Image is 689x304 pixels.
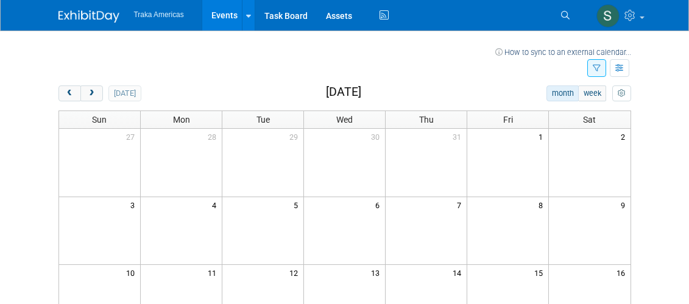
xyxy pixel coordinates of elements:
[326,85,361,99] h2: [DATE]
[618,90,626,98] i: Personalize Calendar
[620,129,631,144] span: 2
[134,10,184,19] span: Traka Americas
[336,115,353,125] span: Wed
[370,129,385,144] span: 30
[207,265,222,280] span: 11
[370,265,385,280] span: 13
[288,129,303,144] span: 29
[207,129,222,144] span: 28
[419,115,434,125] span: Thu
[292,197,303,212] span: 5
[451,265,467,280] span: 14
[596,4,620,27] img: Steve Atkinson
[620,197,631,212] span: 9
[80,85,103,101] button: next
[612,85,631,101] button: myCustomButton
[451,129,467,144] span: 31
[578,85,606,101] button: week
[533,265,548,280] span: 15
[211,197,222,212] span: 4
[374,197,385,212] span: 6
[456,197,467,212] span: 7
[495,48,631,57] a: How to sync to an external calendar...
[92,115,107,125] span: Sun
[537,197,548,212] span: 8
[125,129,140,144] span: 27
[503,115,513,125] span: Fri
[58,10,119,23] img: ExhibitDay
[129,197,140,212] span: 3
[537,129,548,144] span: 1
[288,265,303,280] span: 12
[58,85,81,101] button: prev
[125,265,140,280] span: 10
[583,115,596,125] span: Sat
[546,85,579,101] button: month
[173,115,190,125] span: Mon
[108,85,141,101] button: [DATE]
[615,265,631,280] span: 16
[256,115,270,125] span: Tue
